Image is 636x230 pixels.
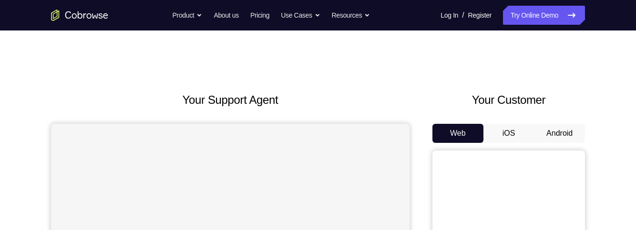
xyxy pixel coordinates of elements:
[51,10,108,21] a: Go to the home page
[332,6,370,25] button: Resources
[483,124,534,143] button: iOS
[503,6,585,25] a: Try Online Demo
[432,91,585,109] h2: Your Customer
[214,6,238,25] a: About us
[468,6,492,25] a: Register
[534,124,585,143] button: Android
[281,6,320,25] button: Use Cases
[173,6,203,25] button: Product
[462,10,464,21] span: /
[250,6,269,25] a: Pricing
[441,6,458,25] a: Log In
[51,91,410,109] h2: Your Support Agent
[432,124,483,143] button: Web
